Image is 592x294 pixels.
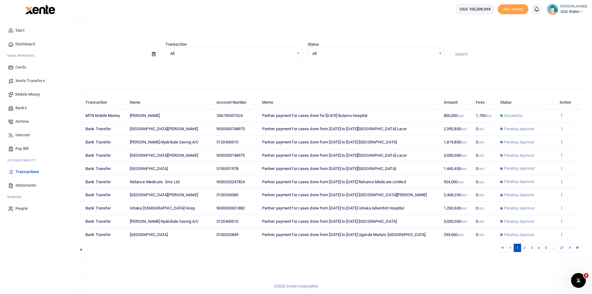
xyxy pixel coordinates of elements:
span: Successful [504,113,522,118]
span: [PERSON_NAME].Nyakibale Saving A/C [130,140,199,144]
small: UGX [461,127,467,131]
small: UGX [461,167,467,171]
span: 3100031978 [216,166,238,171]
a: 21 [557,244,566,252]
th: Name: activate to sort column ascending [126,96,213,109]
label: Status [308,41,319,48]
a: Add money [498,6,528,11]
span: 0 [476,140,484,144]
div: Showing 1 to 10 of 205 entries [29,243,257,253]
span: 293,600 [444,232,464,237]
li: Wallet ballance [453,4,498,15]
small: UGX [478,233,484,237]
span: Statements [15,182,36,188]
a: Internet [5,128,75,142]
span: Pending Approval [504,219,535,224]
span: anage [10,195,22,199]
a: Mobile Money [5,88,75,101]
small: UGX [458,233,464,237]
span: MTN Mobile Money [85,113,120,118]
span: 1,260,600 [444,206,467,210]
a: Cards [5,60,75,74]
span: Pending Approval [504,139,535,145]
span: Banks [15,105,27,111]
span: Pay Bill [15,146,28,152]
span: Transactions [15,169,39,175]
span: All [170,51,294,57]
a: 4 [535,244,542,252]
li: M [5,51,75,60]
span: 3,000,000 [444,153,467,158]
span: 0 [476,166,484,171]
span: 2,390,800 [444,126,467,131]
span: [GEOGRAPHIC_DATA][PERSON_NAME] [130,153,198,158]
label: Transaction [166,41,187,48]
span: Dashboard [15,41,35,47]
th: Action: activate to sort column ascending [556,96,582,109]
span: Pending Approval [504,179,535,184]
small: UGX [461,154,467,157]
span: Partner payment for cases done from [DATE] to [DATE] Reliance Medicare Limited [262,180,406,184]
small: UGX [478,154,484,157]
span: 3,000,000 [444,219,467,224]
p: Download [23,67,587,73]
span: Mobile Money [15,91,40,97]
span: UGX Wallet [561,9,587,14]
a: logo-small logo-large logo-large [25,7,55,11]
small: UGX [486,114,491,118]
a: Statements [5,179,75,192]
small: UGX [461,220,467,223]
span: Add money [498,4,528,14]
span: [GEOGRAPHIC_DATA][PERSON_NAME] [130,193,198,197]
span: Bank Transfer [85,232,111,237]
small: UGX [478,127,484,131]
span: All [312,51,436,57]
span: 1,819,800 [444,140,467,144]
a: 3 [528,244,535,252]
span: Partner payment for cases done from [DATE] to [DATE] [GEOGRAPHIC_DATA] [262,140,397,144]
span: Partner payment for cases done from [DATE] to [DATE] [GEOGRAPHIC_DATA][PERSON_NAME] [262,193,427,197]
small: UGX [458,114,464,118]
small: UGX [458,180,464,184]
span: Bank Transfer [85,140,111,144]
small: UGX [461,141,467,144]
iframe: Intercom live chat [571,273,586,288]
span: Bank Transfer [85,126,111,131]
span: 0 [476,180,484,184]
span: Ishaka [DEMOGRAPHIC_DATA] Hosp. [130,206,196,210]
a: UGX 105,209,338 [455,4,495,15]
small: UGX [478,220,484,223]
span: 1,440,400 [444,166,467,171]
span: Partner payment for cases done from [DATE] to [DATE] Uganda Martyrs [GEOGRAPHIC_DATA] [262,232,426,237]
span: Bank Transfer [85,166,111,171]
span: 0 [476,193,484,197]
a: Airtime [5,115,75,128]
span: Pending Approval [504,126,535,132]
span: 2,468,200 [444,193,467,197]
span: 9030005748975 [216,126,245,131]
li: Ac [5,155,75,165]
span: Partner payment for cases done from [DATE] to [DATE][GEOGRAPHIC_DATA] [262,166,396,171]
span: Reliance Medicare- Smc Ltd [130,180,180,184]
a: 2 [521,244,528,252]
span: Partner payment for cases done from [DATE] to [DATE][GEOGRAPHIC_DATA] Lacor [262,126,407,131]
small: UGX [461,193,467,197]
span: 0 [476,232,484,237]
span: Pending Approval [504,166,535,171]
small: UGX [478,141,484,144]
span: 3100026085 [216,193,238,197]
span: 5120400010 [216,140,238,144]
li: M [5,192,75,202]
span: Bank Transfer [85,219,111,224]
th: Transaction: activate to sort column ascending [82,96,126,109]
span: 0 [476,153,484,158]
small: UGX [478,180,484,184]
span: 9030005651882 [216,206,245,210]
span: Airtime [15,118,29,125]
a: Banks [5,101,75,115]
img: logo-large [25,5,55,14]
span: Partner payment for cases done from [DATE] to [DATE] Ishaka Adventist Hospital [262,206,404,210]
span: Cards [15,64,26,70]
img: profile-user [547,4,558,15]
span: 256783557624 [216,113,243,118]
